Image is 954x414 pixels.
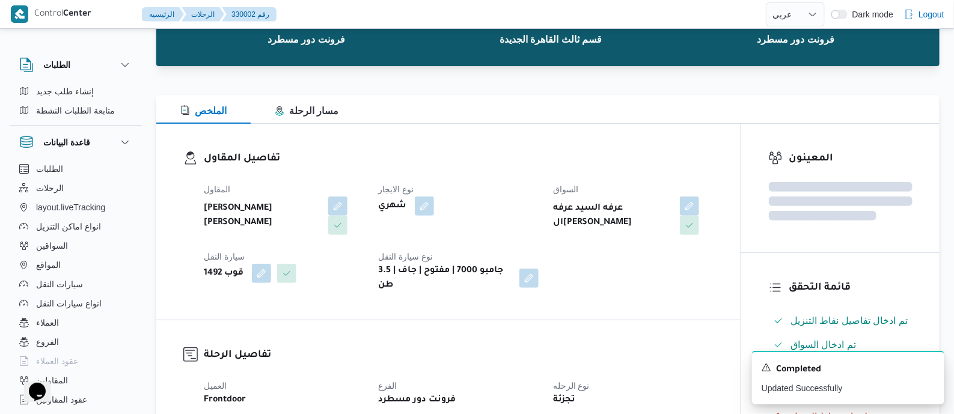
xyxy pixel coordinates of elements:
span: سيارة النقل [204,252,245,261]
b: شهري [378,199,406,213]
img: X8yXhbKr1z7QwAAAABJRU5ErkJggg== [11,5,28,23]
b: [PERSON_NAME] [PERSON_NAME] [204,201,320,230]
button: تم ادخال السواق [769,335,913,355]
b: تجزئة [553,393,575,407]
div: الطلبات [10,82,142,125]
span: الطلبات [36,162,63,176]
b: قوب 1492 [204,266,243,281]
button: الرحلات [182,7,224,22]
span: إنشاء طلب جديد [36,84,94,99]
span: فرونت دور مسطرد [268,32,345,47]
b: Center [63,10,91,19]
button: سيارات النقل [14,275,137,294]
span: انواع اماكن التنزيل [36,219,101,234]
h3: تفاصيل المقاول [204,151,714,167]
span: المواقع [36,258,61,272]
span: العميل [204,381,227,391]
span: عقود المقاولين [36,392,87,407]
b: جامبو 7000 | مفتوح | جاف | 3.5 طن [378,264,510,293]
button: عقود العملاء [14,352,137,371]
span: الرحلات [36,181,64,195]
span: قسم ثالث القاهرة الجديدة [500,32,602,47]
button: الرحلات [14,178,137,198]
span: الفرع [378,381,397,391]
button: 330002 رقم [222,7,277,22]
button: السواقين [14,236,137,255]
span: Completed [776,363,821,377]
span: عقود العملاء [36,354,78,368]
h3: المعينون [789,151,913,167]
span: Dark mode [848,10,893,19]
button: المواقع [14,255,137,275]
b: Frontdoor [204,393,246,407]
span: الفروع [36,335,59,349]
span: تم ادخال السواق [790,338,856,352]
span: سيارات النقل [36,277,83,291]
span: متابعة الطلبات النشطة [36,103,115,118]
button: تم ادخال تفاصيل نفاط التنزيل [769,311,913,330]
button: الطلبات [19,58,132,72]
h3: قائمة التحقق [789,280,913,296]
span: المقاولين [36,373,68,388]
span: السواق [553,184,578,194]
button: انواع سيارات النقل [14,294,137,313]
button: المقاولين [14,371,137,390]
h3: تفاصيل الرحلة [204,347,714,364]
span: تم ادخال السواق [790,339,856,350]
iframe: chat widget [12,366,50,402]
span: العملاء [36,315,59,330]
span: Logout [919,7,944,22]
h3: قاعدة البيانات [43,135,90,150]
span: انواع سيارات النقل [36,296,102,311]
span: نوع الرحله [553,381,590,391]
span: السواقين [36,239,68,253]
button: انواع اماكن التنزيل [14,217,137,236]
span: فرونت دور مسطرد [757,32,834,47]
span: تم ادخال تفاصيل نفاط التنزيل [790,315,908,326]
span: نوع سيارة النقل [378,252,433,261]
span: تم ادخال تفاصيل نفاط التنزيل [790,314,908,328]
button: قاعدة البيانات [19,135,132,150]
h3: الطلبات [43,58,70,72]
span: نوع الايجار [378,184,414,194]
button: إنشاء طلب جديد [14,82,137,101]
button: layout.liveTracking [14,198,137,217]
span: المقاول [204,184,230,194]
button: Logout [899,2,949,26]
button: العملاء [14,313,137,332]
button: الطلبات [14,159,137,178]
span: الملخص [180,106,227,116]
b: فرونت دور مسطرد [378,393,456,407]
button: الفروع [14,332,137,352]
span: مسار الرحلة [275,106,338,116]
button: الرئيسيه [142,7,184,22]
p: Updated Successfully [762,382,935,395]
b: عرفه السيد عرفه ال[PERSON_NAME] [553,201,671,230]
button: عقود المقاولين [14,390,137,409]
span: layout.liveTracking [36,200,105,215]
div: Notification [762,362,935,377]
button: متابعة الطلبات النشطة [14,101,137,120]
